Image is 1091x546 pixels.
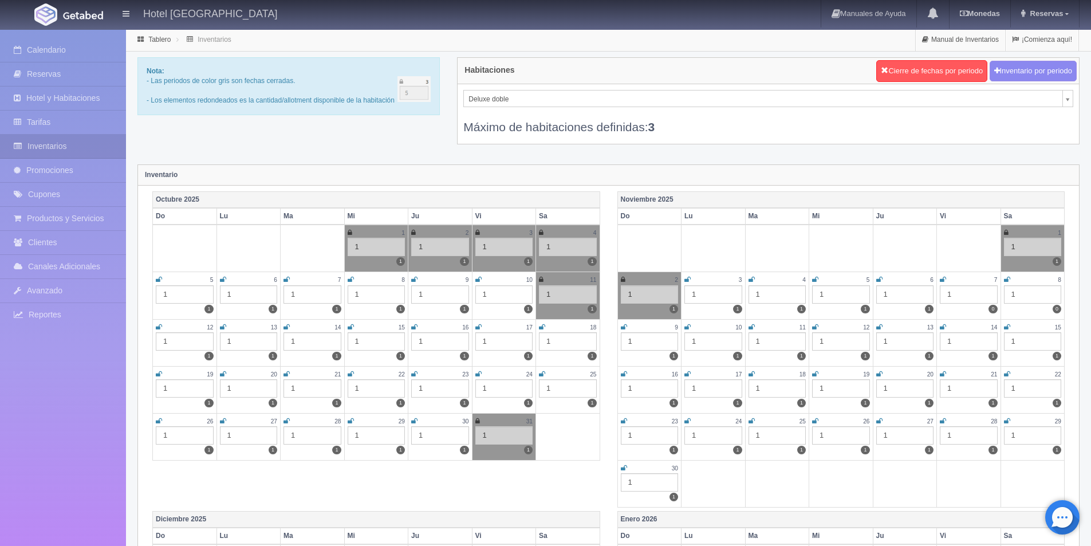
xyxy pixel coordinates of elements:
label: 1 [588,257,596,266]
div: 1 [749,285,806,304]
th: Vi [937,528,1001,544]
div: 1 [411,332,469,351]
small: 28 [991,418,997,425]
label: 1 [797,446,806,454]
small: 28 [334,418,341,425]
div: 1 [1004,379,1062,398]
small: 9 [675,324,678,331]
div: 1 [411,426,469,445]
small: 9 [466,277,469,283]
small: 30 [462,418,468,425]
small: 5 [867,277,870,283]
div: 1 [411,379,469,398]
small: 10 [735,324,742,331]
small: 14 [334,324,341,331]
div: 1 [1004,332,1062,351]
label: 1 [204,399,213,407]
small: 29 [1055,418,1061,425]
th: Ma [281,528,345,544]
small: 15 [1055,324,1061,331]
div: 1 [283,285,341,304]
small: 21 [334,371,341,378]
label: 1 [669,305,678,313]
div: 1 [876,379,934,398]
div: 1 [876,426,934,445]
div: 1 [475,238,533,256]
label: 1 [269,399,277,407]
th: Ju [408,528,472,544]
b: Nota: [147,67,164,75]
label: 1 [861,352,869,360]
div: 1 [621,285,679,304]
label: 1 [669,399,678,407]
div: 1 [1004,285,1062,304]
div: 1 [749,426,806,445]
label: 1 [925,399,934,407]
th: Mi [809,528,873,544]
small: 19 [863,371,869,378]
div: 1 [1004,426,1062,445]
label: 1 [861,305,869,313]
small: 7 [994,277,998,283]
label: 1 [396,257,405,266]
small: 1 [401,230,405,236]
div: 1 [348,285,405,304]
div: 1 [539,285,597,304]
label: 1 [204,352,213,360]
small: 6 [930,277,934,283]
div: 1 [812,426,870,445]
th: Do [153,208,217,225]
div: 1 [411,238,469,256]
th: Do [617,528,682,544]
small: 12 [207,324,213,331]
label: 1 [588,352,596,360]
div: 1 [749,379,806,398]
label: 1 [460,257,468,266]
span: Deluxe doble [468,91,1058,108]
label: 1 [460,399,468,407]
small: 20 [271,371,277,378]
small: 4 [593,230,597,236]
div: 1 [539,332,597,351]
label: 1 [988,352,997,360]
label: 1 [1053,352,1061,360]
small: 8 [401,277,405,283]
th: Mi [809,208,873,225]
small: 8 [1058,277,1061,283]
label: 1 [1053,446,1061,454]
label: 1 [524,352,533,360]
button: Inventario por periodo [990,61,1077,82]
label: 1 [733,446,742,454]
label: 1 [669,352,678,360]
div: 1 [749,332,806,351]
th: Sa [536,528,600,544]
div: 1 [621,426,679,445]
small: 1 [1058,230,1061,236]
th: Vi [937,208,1001,225]
small: 7 [338,277,341,283]
small: 10 [526,277,533,283]
label: 1 [733,352,742,360]
div: 1 [348,332,405,351]
div: 1 [621,473,679,492]
label: 1 [797,305,806,313]
div: 1 [475,332,533,351]
th: Mi [344,208,408,225]
label: 1 [269,352,277,360]
div: 1 [621,379,679,398]
th: Octubre 2025 [153,191,600,208]
small: 18 [799,371,806,378]
div: 1 [812,379,870,398]
label: 1 [733,305,742,313]
label: 1 [1053,257,1061,266]
strong: Inventario [145,171,178,179]
div: 1 [220,426,278,445]
th: Noviembre 2025 [617,191,1065,208]
th: Lu [216,528,281,544]
div: 1 [475,285,533,304]
label: 1 [988,446,997,454]
label: 1 [669,493,678,501]
small: 11 [799,324,806,331]
div: Máximo de habitaciones definidas: [463,107,1073,135]
th: Diciembre 2025 [153,512,600,528]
